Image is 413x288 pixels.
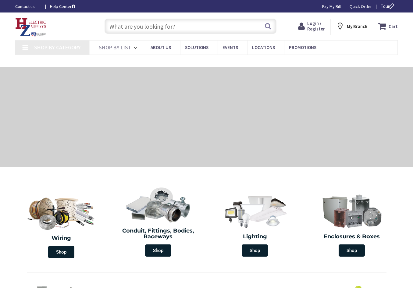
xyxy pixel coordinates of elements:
a: Help Center [50,3,75,9]
h2: Lighting [211,234,299,240]
strong: My Branch [347,23,367,29]
a: Quick Order [350,3,372,9]
a: Enclosures & Boxes Shop [305,190,399,260]
a: Wiring Shop [13,190,110,261]
span: About Us [151,44,171,50]
span: Solutions [185,44,208,50]
strong: Cart [389,21,398,32]
a: Conduit, Fittings, Bodies, Raceways Shop [111,184,205,260]
span: Shop [339,244,365,257]
span: Locations [252,44,275,50]
a: Cart [378,21,398,32]
a: Login / Register [298,21,325,32]
span: Tour [381,3,396,9]
a: Lighting Shop [208,190,302,260]
span: Promotions [289,44,316,50]
span: Shop [48,246,74,258]
span: Login / Register [307,20,325,32]
a: Pay My Bill [322,3,341,9]
div: My Branch [336,21,367,32]
h2: Conduit, Fittings, Bodies, Raceways [114,228,202,240]
span: Shop By Category [34,44,81,51]
span: Shop By List [99,44,131,51]
h2: Wiring [16,235,107,241]
input: What are you looking for? [105,19,276,34]
h2: Enclosures & Boxes [308,234,396,240]
span: Events [223,44,238,50]
span: Shop [242,244,268,257]
a: Contact us [15,3,40,9]
span: Shop [145,244,171,257]
img: HZ Electric Supply [15,18,46,37]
